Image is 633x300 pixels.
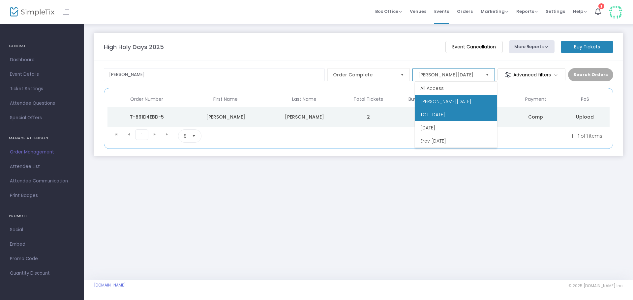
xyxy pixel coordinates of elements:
button: Select [398,68,407,81]
span: Events [434,3,449,20]
span: Event Details [10,70,74,79]
div: Leibman [267,114,342,120]
img: filter [504,71,511,78]
span: Buy Date [408,96,429,102]
span: Embed [10,240,74,249]
h4: GENERAL [9,40,75,53]
a: [DOMAIN_NAME] [94,283,126,288]
span: Payment [525,96,546,102]
div: 1 [598,3,604,9]
span: Comp [528,114,543,120]
button: More Reports [509,40,555,53]
h4: PROMOTE [9,209,75,223]
span: TOT [DATE] [420,111,445,118]
button: Select [483,68,492,81]
m-button: Buy Tickets [561,41,613,53]
h4: MANAGE ATTENDEES [9,132,75,145]
span: Venues [410,3,426,20]
span: Promo Code [10,255,74,263]
span: 8 [184,133,187,139]
m-panel-title: High Holy Days 2025 [104,42,164,51]
m-button: Advanced filters [497,68,566,81]
span: Print Badges [10,191,74,200]
span: Settings [546,3,565,20]
div: T-891D4EBD-5 [109,114,185,120]
th: Total Tickets [344,92,393,107]
span: Dashboard [10,56,74,64]
div: David [188,114,263,120]
span: Help [573,8,587,14]
span: First Name [213,96,238,102]
span: [PERSON_NAME][DATE] [418,71,480,78]
span: Ticket Settings [10,85,74,93]
div: Data table [107,92,610,127]
span: Attendee Questions [10,99,74,108]
span: Social [10,226,74,234]
span: Order Complete [333,71,395,78]
button: Select [189,130,198,142]
span: Order Management [10,148,74,156]
span: [PERSON_NAME][DATE] [420,98,471,105]
span: Reports [516,8,538,14]
div: 9/16/2025 [395,114,450,120]
span: Erev [DATE] [420,138,446,144]
span: Order Number [130,96,163,102]
span: Last Name [292,96,316,102]
span: Box Office [375,8,402,14]
span: Quantity Discount [10,269,74,278]
span: All Access [420,85,444,92]
kendo-pager-info: 1 - 1 of 1 items [267,129,602,143]
span: Special Offers [10,114,74,122]
span: © 2025 [DOMAIN_NAME] Inc. [568,283,623,288]
span: Attendee List [10,162,74,171]
span: Orders [457,3,473,20]
span: [DATE] [420,124,435,131]
span: Upload [576,114,594,120]
span: Attendee Communication [10,177,74,185]
span: PoS [581,96,589,102]
input: Search by name, email, phone, order number, ip address, or last 4 digits of card [104,68,325,81]
span: Page 1 [135,129,148,140]
span: Marketing [481,8,508,14]
td: 2 [344,107,393,127]
m-button: Event Cancellation [445,41,503,53]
